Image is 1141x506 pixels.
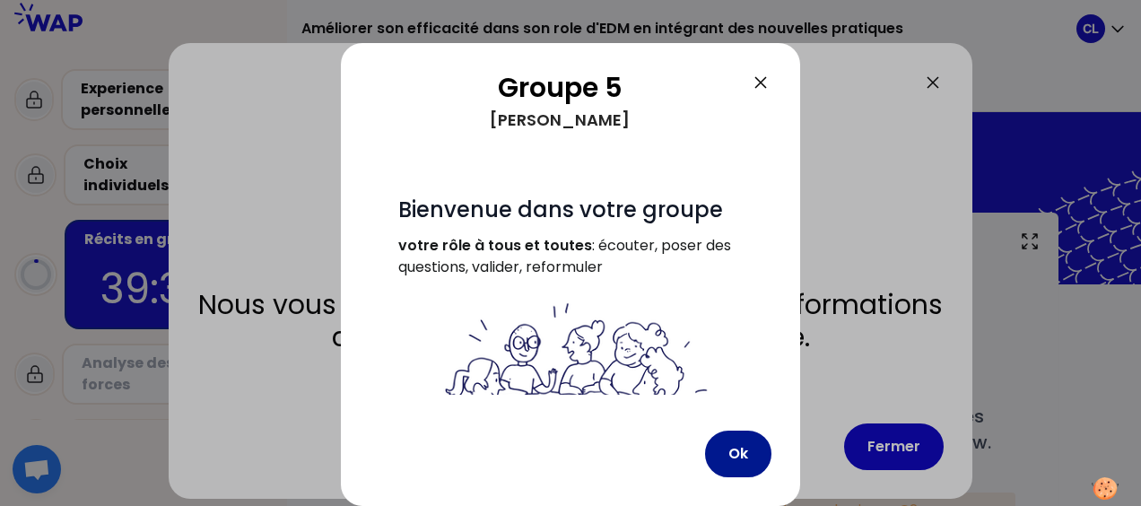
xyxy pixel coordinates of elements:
button: Ok [705,431,771,477]
div: [PERSON_NAME] [370,104,750,136]
h2: Groupe 5 [370,72,750,104]
span: Bienvenue dans votre groupe [398,195,723,224]
p: : écouter, poser des questions, valider, reformuler [398,235,743,278]
img: filesOfInstructions%2Fbienvenue%20dans%20votre%20groupe%20-%20petit.png [430,300,711,470]
strong: votre rôle à tous et toutes [398,235,592,256]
